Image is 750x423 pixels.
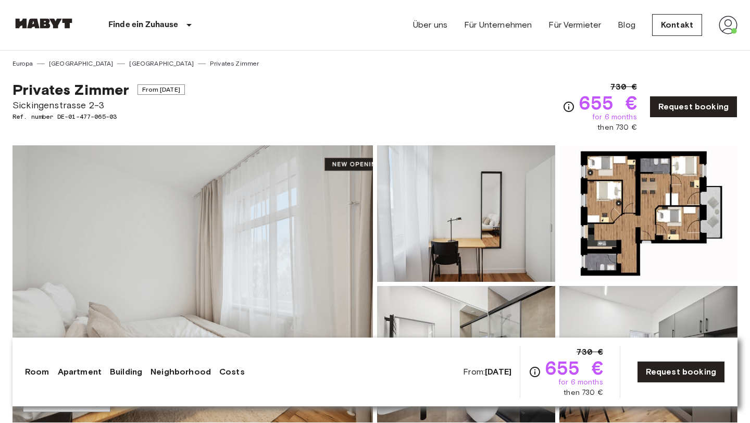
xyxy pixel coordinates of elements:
[464,19,532,31] a: Für Unternehmen
[463,366,511,378] span: From:
[108,19,179,31] p: Finde ein Zuhause
[137,84,185,95] span: From [DATE]
[377,286,555,422] img: Picture of unit DE-01-477-065-03
[58,366,102,378] a: Apartment
[12,81,129,98] span: Privates Zimmer
[151,366,211,378] a: Neighborhood
[719,16,737,34] img: avatar
[618,19,635,31] a: Blog
[564,388,603,398] span: then 730 €
[529,366,541,378] svg: Check cost overview for full price breakdown. Please note that discounts apply to new joiners onl...
[597,122,637,133] span: then 730 €
[485,367,511,377] b: [DATE]
[649,96,737,118] a: Request booking
[548,19,601,31] a: Für Vermieter
[12,145,373,422] img: Marketing picture of unit DE-01-477-065-03
[559,145,737,282] img: Picture of unit DE-01-477-065-03
[413,19,447,31] a: Über uns
[652,14,702,36] a: Kontakt
[577,346,603,358] span: 730 €
[49,59,114,68] a: [GEOGRAPHIC_DATA]
[12,59,33,68] a: Europa
[637,361,725,383] a: Request booking
[610,81,637,93] span: 730 €
[210,59,259,68] a: Privates Zimmer
[12,98,185,112] span: Sickingenstrasse 2-3
[592,112,637,122] span: for 6 months
[377,145,555,282] img: Picture of unit DE-01-477-065-03
[219,366,245,378] a: Costs
[129,59,194,68] a: [GEOGRAPHIC_DATA]
[559,286,737,422] img: Picture of unit DE-01-477-065-03
[110,366,142,378] a: Building
[12,112,185,121] span: Ref. number DE-01-477-065-03
[558,377,603,388] span: for 6 months
[545,358,603,377] span: 655 €
[12,18,75,29] img: Habyt
[562,101,575,113] svg: Check cost overview for full price breakdown. Please note that discounts apply to new joiners onl...
[579,93,637,112] span: 655 €
[25,366,49,378] a: Room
